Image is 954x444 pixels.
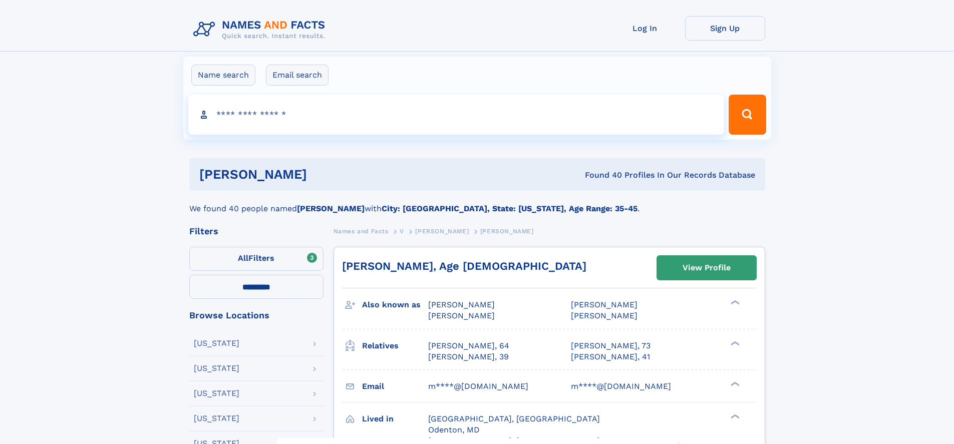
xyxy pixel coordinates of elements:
[199,168,446,181] h1: [PERSON_NAME]
[238,253,248,263] span: All
[729,95,766,135] button: Search Button
[428,300,495,309] span: [PERSON_NAME]
[362,378,428,395] h3: Email
[362,410,428,427] h3: Lived in
[428,414,600,423] span: [GEOGRAPHIC_DATA], [GEOGRAPHIC_DATA]
[571,340,651,351] a: [PERSON_NAME], 73
[334,225,389,237] a: Names and Facts
[428,311,495,320] span: [PERSON_NAME]
[194,364,239,372] div: [US_STATE]
[191,65,255,86] label: Name search
[362,337,428,354] h3: Relatives
[400,225,404,237] a: V
[362,296,428,313] h3: Also known as
[342,260,586,272] a: [PERSON_NAME], Age [DEMOGRAPHIC_DATA]
[728,299,740,306] div: ❯
[685,16,765,41] a: Sign Up
[428,340,509,351] a: [PERSON_NAME], 64
[194,339,239,347] div: [US_STATE]
[194,389,239,397] div: [US_STATE]
[571,311,638,320] span: [PERSON_NAME]
[446,170,755,181] div: Found 40 Profiles In Our Records Database
[428,351,509,362] a: [PERSON_NAME], 39
[683,256,731,279] div: View Profile
[266,65,329,86] label: Email search
[657,256,756,280] a: View Profile
[189,16,334,43] img: Logo Names and Facts
[571,351,650,362] a: [PERSON_NAME], 41
[382,204,638,213] b: City: [GEOGRAPHIC_DATA], State: [US_STATE], Age Range: 35-45
[571,300,638,309] span: [PERSON_NAME]
[605,16,685,41] a: Log In
[189,227,324,236] div: Filters
[728,413,740,419] div: ❯
[189,311,324,320] div: Browse Locations
[428,425,480,434] span: Odenton, MD
[189,191,765,215] div: We found 40 people named with .
[297,204,365,213] b: [PERSON_NAME]
[728,380,740,387] div: ❯
[400,228,404,235] span: V
[415,228,469,235] span: [PERSON_NAME]
[194,414,239,422] div: [US_STATE]
[415,225,469,237] a: [PERSON_NAME]
[188,95,725,135] input: search input
[189,247,324,271] label: Filters
[728,340,740,346] div: ❯
[480,228,534,235] span: [PERSON_NAME]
